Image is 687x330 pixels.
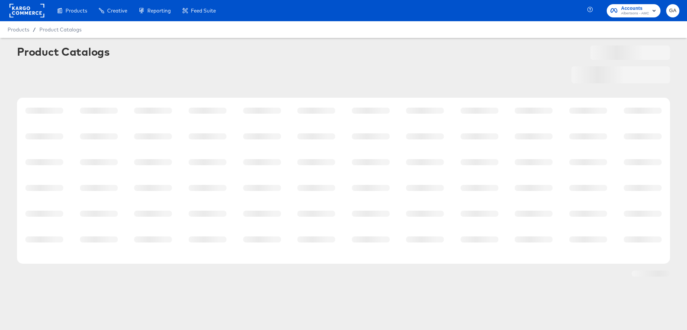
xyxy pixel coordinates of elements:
span: Accounts [621,5,649,13]
span: Products [8,27,29,33]
a: Product Catalogs [39,27,81,33]
span: GA [669,6,676,15]
span: Creative [107,8,127,14]
div: Product Catalogs [17,45,109,58]
span: Feed Suite [191,8,216,14]
span: / [29,27,39,33]
span: Products [66,8,87,14]
span: Reporting [147,8,171,14]
span: Albertsons - AMC [621,11,649,17]
button: AccountsAlbertsons - AMC [607,4,660,17]
button: GA [666,4,679,17]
